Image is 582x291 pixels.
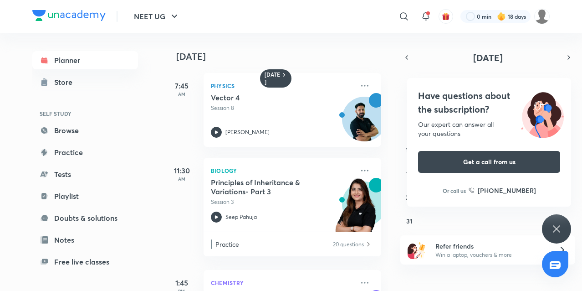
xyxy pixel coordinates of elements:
button: August 17, 2025 [402,166,417,181]
img: unacademy [331,178,381,241]
a: Tests [32,165,138,183]
p: AM [163,176,200,182]
abbr: Sunday [408,78,411,87]
button: August 24, 2025 [402,190,417,204]
h5: 7:45 [163,80,200,91]
p: Biology [211,165,354,176]
abbr: August 17, 2025 [406,169,412,178]
a: Playlist [32,187,138,205]
p: Seep Pahuja [225,213,257,221]
h4: [DATE] [176,51,390,62]
a: Planner [32,51,138,69]
p: 20 questions [333,239,364,249]
a: Notes [32,231,138,249]
button: NEET UG [128,7,185,26]
h5: Principles of Inheritance & Variations- Part 3 [211,178,324,196]
a: Store [32,73,138,91]
span: [DATE] [473,52,503,64]
img: Practice available [365,239,372,249]
button: Get a call from us [418,151,560,173]
a: Practice [32,143,138,161]
p: Session 8 [211,104,354,112]
abbr: August 10, 2025 [406,145,413,154]
img: referral [408,241,426,259]
h5: 11:30 [163,165,200,176]
button: August 31, 2025 [402,213,417,228]
h6: SELF STUDY [32,106,138,121]
h4: Have questions about the subscription? [418,89,560,116]
p: [PERSON_NAME] [225,128,270,136]
p: Practice [215,239,332,249]
img: streak [497,12,506,21]
img: Avatar [342,102,386,145]
a: Browse [32,121,138,140]
h6: [PHONE_NUMBER] [478,186,536,195]
button: August 10, 2025 [402,142,417,157]
div: Our expert can answer all your questions [418,120,560,138]
p: Win a laptop, vouchers & more [435,251,547,259]
a: Company Logo [32,10,106,23]
a: Doubts & solutions [32,209,138,227]
abbr: August 24, 2025 [406,193,413,202]
p: AM [163,91,200,97]
p: Or call us [443,187,466,195]
img: ttu_illustration_new.svg [514,89,571,138]
a: [PHONE_NUMBER] [469,186,536,195]
a: Free live classes [32,253,138,271]
h5: 1:45 [163,277,200,288]
p: Chemistry [211,277,354,288]
button: [DATE] [413,51,562,64]
p: Physics [211,80,354,91]
button: August 3, 2025 [402,119,417,133]
abbr: August 31, 2025 [406,217,413,225]
h6: Refer friends [435,241,547,251]
div: Store [54,77,78,88]
img: avatar [442,12,450,21]
p: Session 3 [211,198,354,206]
img: Disha C [534,9,550,24]
button: avatar [439,9,453,24]
h5: Vector 4 [211,93,324,102]
h6: [DATE] [265,71,281,86]
img: Company Logo [32,10,106,21]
